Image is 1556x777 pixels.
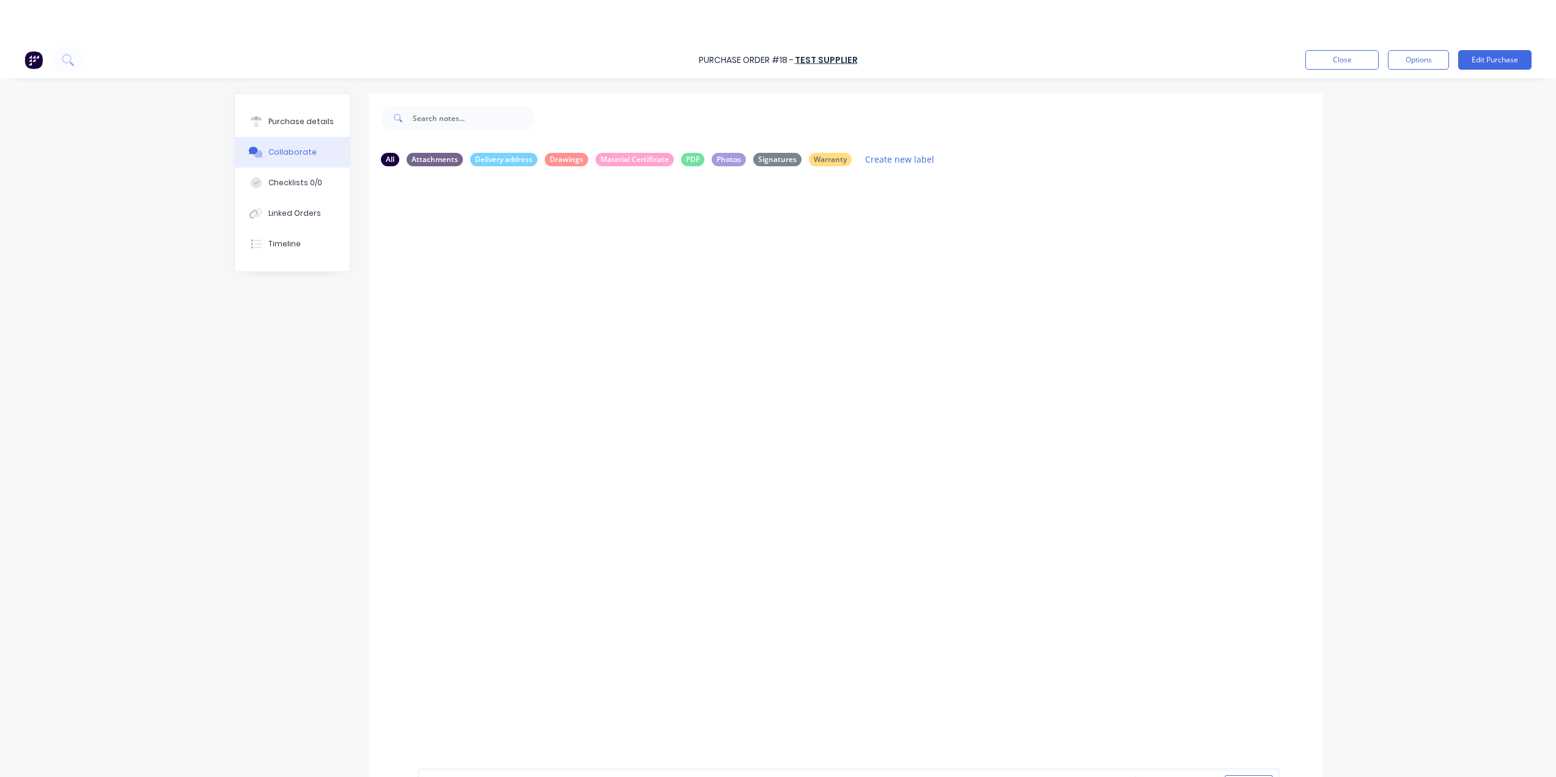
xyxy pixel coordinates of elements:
[268,238,301,249] div: Timeline
[268,208,321,219] div: Linked Orders
[235,229,350,259] button: Timeline
[699,54,794,67] div: Purchase Order #18 -
[470,153,537,166] div: Delivery address
[859,151,941,168] button: Create new label
[381,153,399,166] div: All
[235,168,350,198] button: Checklists 0/0
[753,153,802,166] div: Signatures
[595,153,674,166] div: Material Certificate
[407,153,463,166] div: Attachments
[268,116,334,127] div: Purchase details
[1388,50,1449,70] button: Options
[809,153,852,166] div: Warranty
[1305,50,1379,70] button: Close
[795,54,858,66] a: Test Supplier
[235,106,350,137] button: Purchase details
[712,153,746,166] div: Photos
[235,137,350,168] button: Collaborate
[1514,735,1544,765] iframe: Intercom live chat
[268,177,322,188] div: Checklists 0/0
[268,147,317,158] div: Collaborate
[545,153,588,166] div: Drawings
[235,198,350,229] button: Linked Orders
[413,106,534,130] input: Search notes...
[1458,50,1532,70] button: Edit Purchase
[24,51,43,69] img: Factory
[681,153,704,166] div: PDF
